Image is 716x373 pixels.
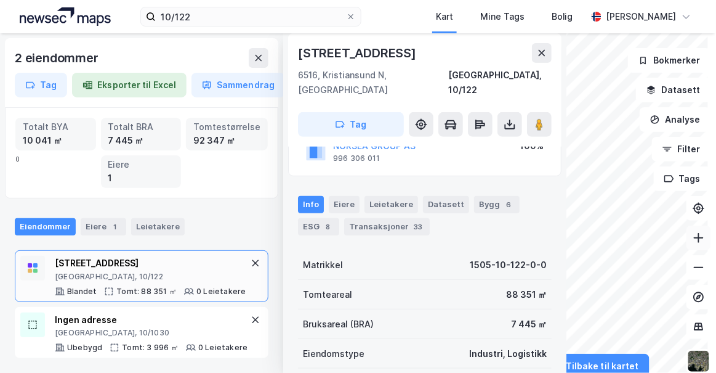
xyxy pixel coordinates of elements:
div: [GEOGRAPHIC_DATA], 10/1030 [55,328,247,338]
button: Datasett [636,78,711,102]
div: Mine Tags [480,9,525,24]
div: 6 [502,199,515,211]
div: 1 [109,221,121,233]
div: 92 347 ㎡ [193,134,260,147]
div: Ingen adresse [55,313,247,327]
div: 1 [108,171,174,185]
div: Ubebygd [67,343,102,353]
div: Tomteareal [303,287,352,302]
div: 0 Leietakere [198,343,247,353]
div: Eiere [108,158,174,171]
div: [PERSON_NAME] [606,9,677,24]
div: Blandet [67,287,97,297]
div: 1505-10-122-0-0 [470,258,547,273]
div: Matrikkel [303,258,343,273]
div: Kart [436,9,453,24]
div: Eiendommer [15,218,76,236]
button: Tag [15,73,67,97]
div: Eiendomstype [303,346,364,361]
div: 7 445 ㎡ [511,317,547,332]
div: 2 eiendommer [15,48,101,68]
div: Datasett [423,196,469,213]
button: Analyse [640,107,711,132]
div: Totalt BYA [23,120,89,134]
div: ESG [298,218,339,236]
div: Eiere [329,196,360,213]
div: [GEOGRAPHIC_DATA], 10/122 [55,272,246,282]
div: Tomtestørrelse [193,120,260,134]
div: Transaksjoner [344,218,430,236]
input: Søk på adresse, matrikkel, gårdeiere, leietakere eller personer [156,7,345,26]
div: 33 [411,221,425,233]
div: Tomt: 3 996 ㎡ [122,343,179,353]
button: Tag [298,112,404,137]
button: Sammendrag [191,73,285,97]
div: Totalt BRA [108,120,174,134]
img: logo.a4113a55bc3d86da70a041830d287a7e.svg [20,7,111,26]
div: Bruksareal (BRA) [303,317,374,332]
div: 10 041 ㎡ [23,134,89,147]
div: Bygg [474,196,520,213]
div: 88 351 ㎡ [506,287,547,302]
div: 996 306 011 [333,154,380,163]
div: 7 445 ㎡ [108,134,174,147]
div: 0 [15,118,268,188]
div: 8 [322,221,334,233]
div: Leietakere [131,218,185,236]
button: Bokmerker [628,48,711,73]
button: Tags [654,166,711,191]
div: Leietakere [364,196,418,213]
div: [STREET_ADDRESS] [55,256,246,271]
div: Industri, Logistikk [469,346,547,361]
button: Eksporter til Excel [72,73,187,97]
div: Eiere [81,218,126,236]
div: 6516, Kristiansund N, [GEOGRAPHIC_DATA] [298,68,448,97]
iframe: Chat Widget [654,314,716,373]
button: Filter [652,137,711,162]
div: 0 Leietakere [196,287,246,297]
div: [GEOGRAPHIC_DATA], 10/122 [448,68,552,97]
div: Tomt: 88 351 ㎡ [116,287,177,297]
div: Bolig [552,9,573,24]
div: [STREET_ADDRESS] [298,43,419,63]
div: Info [298,196,324,213]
